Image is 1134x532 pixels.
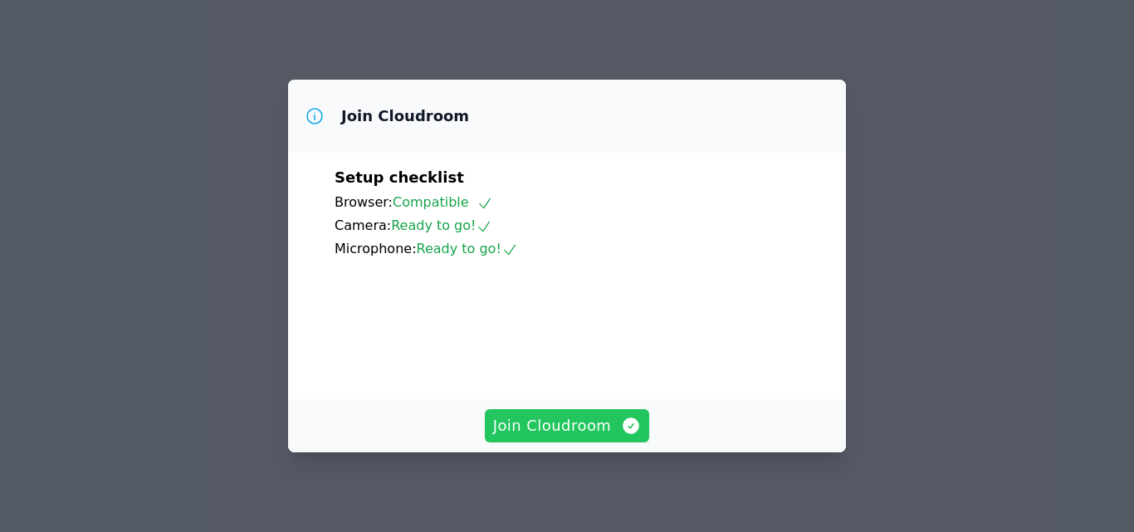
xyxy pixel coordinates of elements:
[341,106,469,126] h3: Join Cloudroom
[391,217,492,233] span: Ready to go!
[335,217,391,233] span: Camera:
[335,194,393,210] span: Browser:
[417,241,518,256] span: Ready to go!
[493,414,642,437] span: Join Cloudroom
[335,241,417,256] span: Microphone:
[393,194,493,210] span: Compatible
[485,409,650,442] button: Join Cloudroom
[335,168,464,186] span: Setup checklist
